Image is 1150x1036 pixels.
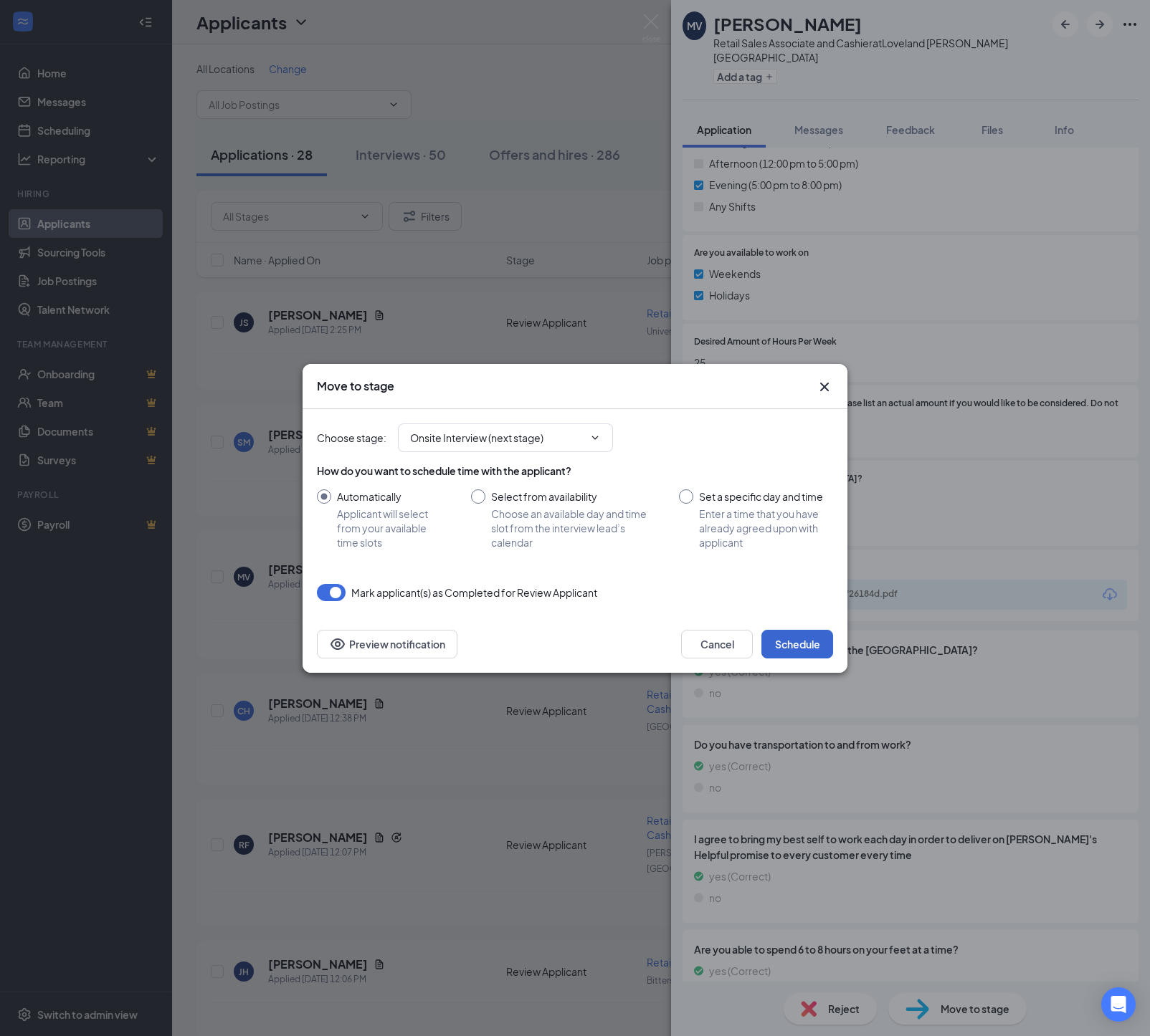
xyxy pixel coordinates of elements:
div: How do you want to schedule time with the applicant? [317,464,833,478]
h3: Move to stage [317,378,394,394]
span: Mark applicant(s) as Completed for Review Applicant [351,584,597,601]
button: Schedule [761,630,833,658]
button: Cancel [681,630,753,658]
button: Preview notificationEye [317,630,457,658]
button: Close [816,378,833,395]
svg: Eye [329,635,346,653]
span: Choose stage : [317,430,386,446]
svg: Cross [816,378,833,395]
div: Open Intercom Messenger [1101,987,1136,1022]
svg: ChevronDown [589,432,601,443]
